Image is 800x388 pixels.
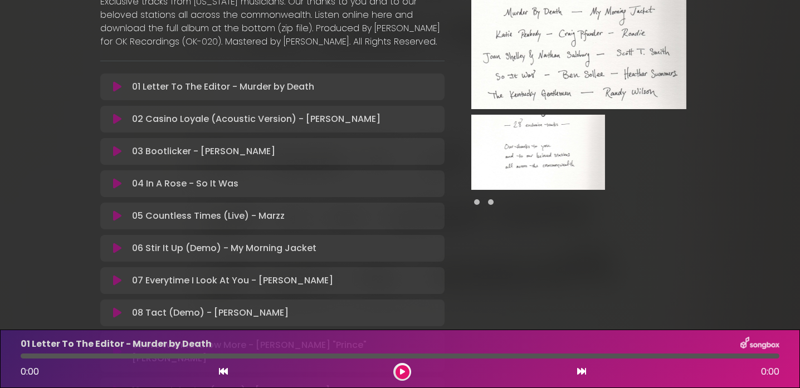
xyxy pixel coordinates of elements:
p: 01 Letter To The Editor - Murder by Death [132,80,314,94]
span: 0:00 [761,365,779,379]
p: 03 Bootlicker - [PERSON_NAME] [132,145,275,158]
span: 0:00 [21,365,39,378]
p: 07 Everytime I Look At You - [PERSON_NAME] [132,274,333,287]
p: 02 Casino Loyale (Acoustic Version) - [PERSON_NAME] [132,112,381,126]
img: VTNrOFRoSLGAMNB5FI85 [471,115,605,190]
img: songbox-logo-white.png [740,337,779,351]
p: 05 Countless Times (Live) - Marzz [132,209,285,223]
p: 08 Tact (Demo) - [PERSON_NAME] [132,306,289,320]
p: 06 Stir It Up (Demo) - My Morning Jacket [132,242,316,255]
p: 04 In A Rose - So It Was [132,177,238,190]
p: 01 Letter To The Editor - Murder by Death [21,337,212,351]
